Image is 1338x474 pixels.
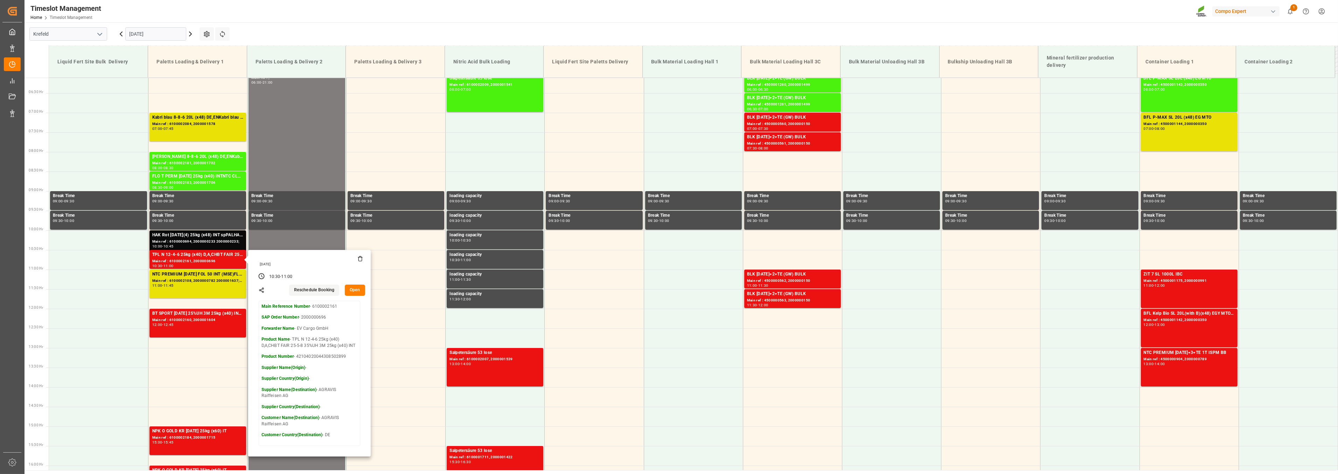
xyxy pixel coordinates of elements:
div: - [559,219,560,222]
div: Kabri blau 8-8-6 20L (x48) DE,ENKabri blau 8-8-6 1000L IBC WW [152,114,243,121]
div: 10:00 [560,219,570,222]
div: - [361,200,362,203]
div: - [955,200,956,203]
div: HAK Rot [DATE](4) 25kg (x48) INT spPALHAK Basis 2 [DATE](+4) 25kg (x48) BASIS;BFL Aktiv [DATE] SL... [152,232,243,239]
div: 06:00 [1144,88,1154,91]
div: 07:00 [1155,88,1165,91]
div: 10:00 [461,219,471,222]
div: Break Time [350,193,441,200]
span: 08:00 Hr [29,149,43,153]
div: Paletts Loading & Delivery 1 [154,55,241,68]
div: 14:00 [1155,362,1165,365]
div: 10:00 [659,219,669,222]
div: Main ref : 6100002160, 2000001604 [152,317,243,323]
strong: Product Name [262,337,290,342]
div: Paletts Loading & Delivery 3 [351,55,439,68]
div: 10:00 [64,219,74,222]
strong: Product Number [262,354,294,359]
span: 15:30 Hr [29,443,43,447]
div: 10:45 [163,245,174,248]
div: 07:00 [1144,127,1154,130]
span: 11:00 Hr [29,266,43,270]
strong: Forwarder Name [262,326,295,331]
div: 15:00 [152,441,162,444]
span: 09:30 Hr [29,208,43,211]
a: Home [30,15,42,20]
div: - [757,284,758,287]
div: Liquid Fert Site Bulk Delivery [55,55,142,68]
div: - [1154,88,1155,91]
div: 12:45 [163,323,174,326]
div: 08:00 [152,166,162,169]
div: - [162,166,163,169]
div: 09:30 [945,219,955,222]
div: [DATE] [257,262,363,267]
div: 07:00 [461,88,471,91]
div: BLK [DATE]+2+TE (GW) BULK [747,291,838,298]
div: 09:30 [857,200,867,203]
div: 06:00 [251,81,262,84]
div: [PERSON_NAME] 8-8-6 20L (x48) DE,ENKabri Grün 10-4-7 20 L (x48) DE,EN,FR,NLBFL P-MAX SL 20L (x48)... [152,153,243,160]
div: loading capacity [450,271,541,278]
div: Break Time [53,193,144,200]
div: 11:45 [163,284,174,287]
div: 11:00 [152,284,162,287]
div: Break Time [1044,212,1135,219]
div: 09:30 [1055,200,1066,203]
div: ZIT 7 SL 1000L IBC [1144,271,1235,278]
div: - [460,219,461,222]
div: - [162,284,163,287]
div: 10:30 [269,274,280,280]
p: - 42104020044308502899 [262,354,357,360]
div: Break Time [251,212,342,219]
div: 11:00 [163,264,174,267]
div: 09:00 [846,200,856,203]
div: 10:00 [163,219,174,222]
div: Main ref : 6100002181, 2000001702 [152,160,243,166]
div: 11:30 [450,298,460,301]
div: - [162,186,163,189]
div: - [262,219,263,222]
div: 09:30 [251,219,262,222]
div: Main ref : 6100002007, 2000001539 [450,356,541,362]
div: 09:30 [659,200,669,203]
div: 10:00 [362,219,372,222]
div: Break Time [945,193,1036,200]
div: Main ref : 4500001260, 2000001499 [747,82,838,88]
div: 09:00 [251,200,262,203]
span: 07:00 Hr [29,110,43,113]
div: Main ref : 4500000562, 2000000150 [747,278,838,284]
div: 09:30 [560,200,570,203]
div: 09:00 [945,200,955,203]
div: BLK [DATE]+2+TE (GW) BULK [747,271,838,278]
div: 07:00 [747,127,757,130]
div: 13:00 [450,362,460,365]
div: 10:30 [152,264,162,267]
div: 09:30 [263,200,273,203]
div: - [1154,219,1155,222]
div: - [757,304,758,307]
div: Main ref : 4500000561, 2000000150 [747,141,838,147]
div: 12:00 [152,323,162,326]
p: - AGRAVIS Raiffeisen AG [262,415,357,427]
div: 08:00 [1155,127,1165,130]
p: - [262,365,357,371]
div: - [460,362,461,365]
div: 09:30 [450,219,460,222]
button: open menu [94,29,105,40]
div: Break Time [549,212,640,219]
div: Bulk Material Unloading Hall 3B [846,55,934,68]
div: - [856,219,857,222]
div: 06:00 [747,88,757,91]
div: 12:00 [1155,284,1165,287]
strong: SAP Order Number [262,315,299,320]
div: 09:30 [846,219,856,222]
div: 10:00 [1254,219,1264,222]
div: Salpetersäure 53 lose [450,447,541,454]
div: NTC PREMIUM [DATE] FOL 50 INT (MSE)FLO T EAGLE K 12-0-24 25kg (x40) INTFLO T TURF BS 20-5-8 25kg ... [152,271,243,278]
div: Break Time [648,193,739,200]
p: - [262,404,357,410]
div: BT SPORT [DATE] 25%UH 3M 25kg (x40) INTBT FAIR 25-5-8 35%UH 3M 25kg (x40) INTBT T NK [DATE] 11%UH... [152,310,243,317]
div: - [1154,127,1155,130]
div: - [955,219,956,222]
